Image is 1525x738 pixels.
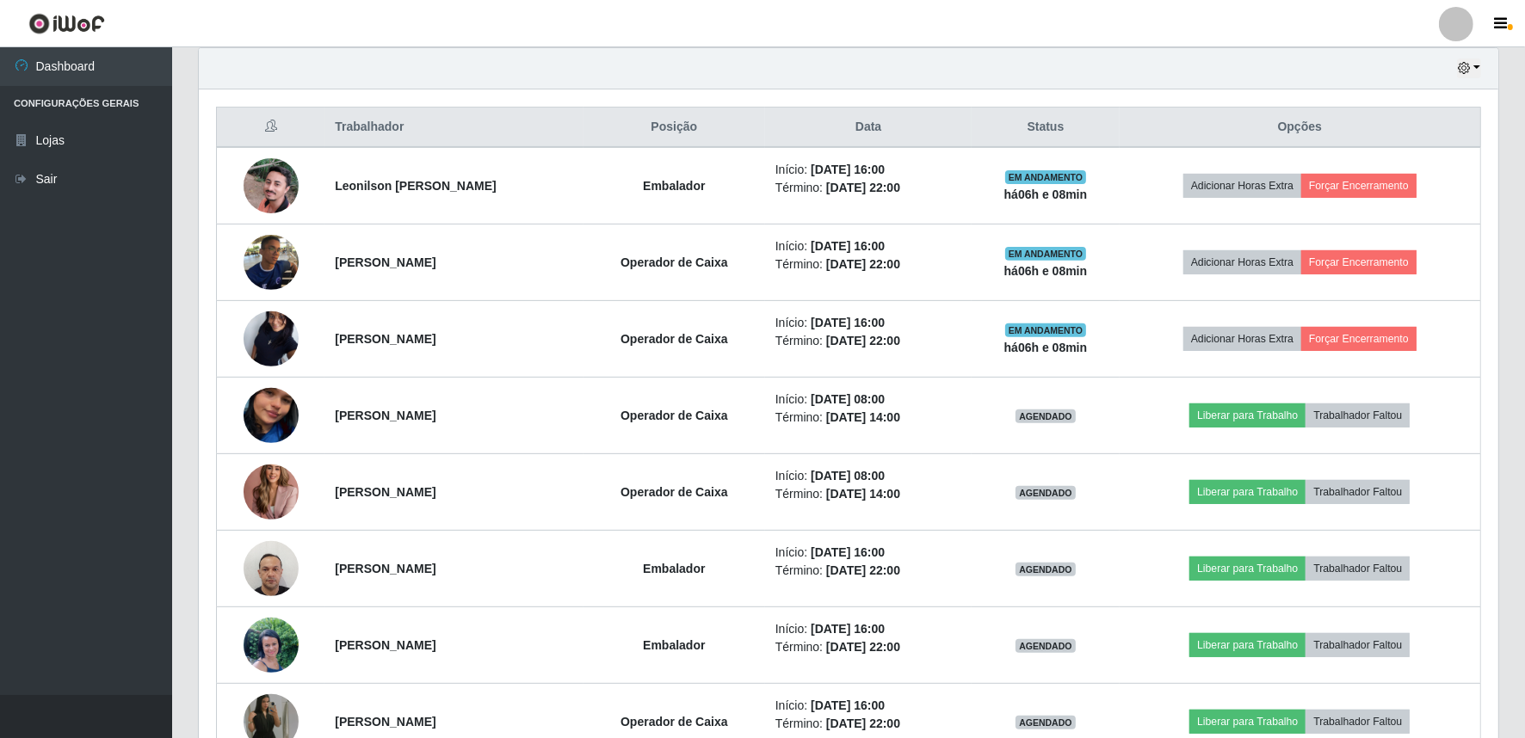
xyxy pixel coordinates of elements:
[1005,247,1087,261] span: EM ANDAMENTO
[583,108,765,148] th: Posição
[826,410,900,424] time: [DATE] 14:00
[1189,710,1306,734] button: Liberar para Trabalho
[775,485,961,503] li: Término:
[775,332,961,350] li: Término:
[335,409,435,422] strong: [PERSON_NAME]
[244,131,299,241] img: 1749039440131.jpeg
[643,179,705,193] strong: Embalador
[1301,327,1417,351] button: Forçar Encerramento
[811,163,885,176] time: [DATE] 16:00
[811,392,885,406] time: [DATE] 08:00
[775,255,961,274] li: Término:
[1189,633,1306,657] button: Liberar para Trabalho
[775,161,961,179] li: Início:
[1306,633,1410,657] button: Trabalhador Faltou
[620,332,728,346] strong: Operador de Caixa
[1306,403,1410,427] button: Trabalhador Faltou
[1301,174,1417,198] button: Forçar Encerramento
[775,562,961,580] li: Término:
[826,487,900,501] time: [DATE] 14:00
[972,108,1119,148] th: Status
[775,715,961,733] li: Término:
[811,469,885,483] time: [DATE] 08:00
[765,108,972,148] th: Data
[1189,403,1306,427] button: Liberar para Trabalho
[335,562,435,575] strong: [PERSON_NAME]
[244,235,299,290] img: 1749306330183.jpeg
[335,179,496,193] strong: Leonilson [PERSON_NAME]
[1183,250,1301,274] button: Adicionar Horas Extra
[620,409,728,422] strong: Operador de Caixa
[335,332,435,346] strong: [PERSON_NAME]
[1016,563,1076,576] span: AGENDADO
[775,638,961,656] li: Término:
[244,453,299,530] img: 1744730412045.jpeg
[811,239,885,253] time: [DATE] 16:00
[1189,480,1306,504] button: Liberar para Trabalho
[1016,486,1076,500] span: AGENDADO
[775,314,961,332] li: Início:
[1306,710,1410,734] button: Trabalhador Faltou
[775,697,961,715] li: Início:
[335,255,435,269] strong: [PERSON_NAME]
[775,391,961,409] li: Início:
[826,640,900,654] time: [DATE] 22:00
[1004,341,1088,354] strong: há 06 h e 08 min
[244,366,299,464] img: 1745345508904.jpeg
[775,237,961,255] li: Início:
[811,622,885,636] time: [DATE] 16:00
[775,409,961,427] li: Término:
[826,563,900,577] time: [DATE] 22:00
[826,716,900,730] time: [DATE] 22:00
[244,608,299,681] img: 1754681700507.jpeg
[1004,188,1088,201] strong: há 06 h e 08 min
[1016,716,1076,729] span: AGENDADO
[244,278,299,400] img: 1742948591558.jpeg
[1120,108,1481,148] th: Opções
[1005,170,1087,184] span: EM ANDAMENTO
[811,545,885,559] time: [DATE] 16:00
[775,179,961,197] li: Término:
[775,620,961,638] li: Início:
[643,638,705,652] strong: Embalador
[1306,480,1410,504] button: Trabalhador Faltou
[335,638,435,652] strong: [PERSON_NAME]
[1189,557,1306,581] button: Liberar para Trabalho
[335,485,435,499] strong: [PERSON_NAME]
[1016,639,1076,653] span: AGENDADO
[620,255,728,269] strong: Operador de Caixa
[826,181,900,194] time: [DATE] 22:00
[775,467,961,485] li: Início:
[620,485,728,499] strong: Operador de Caixa
[1183,174,1301,198] button: Adicionar Horas Extra
[1005,323,1087,337] span: EM ANDAMENTO
[1306,557,1410,581] button: Trabalhador Faltou
[1004,264,1088,278] strong: há 06 h e 08 min
[1183,327,1301,351] button: Adicionar Horas Extra
[826,334,900,347] time: [DATE] 22:00
[620,715,728,729] strong: Operador de Caixa
[335,715,435,729] strong: [PERSON_NAME]
[1016,409,1076,423] span: AGENDADO
[324,108,583,148] th: Trabalhador
[244,532,299,605] img: 1746821274247.jpeg
[775,544,961,562] li: Início:
[811,316,885,329] time: [DATE] 16:00
[1301,250,1417,274] button: Forçar Encerramento
[826,257,900,271] time: [DATE] 22:00
[28,13,105,34] img: CoreUI Logo
[811,698,885,712] time: [DATE] 16:00
[643,562,705,575] strong: Embalador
